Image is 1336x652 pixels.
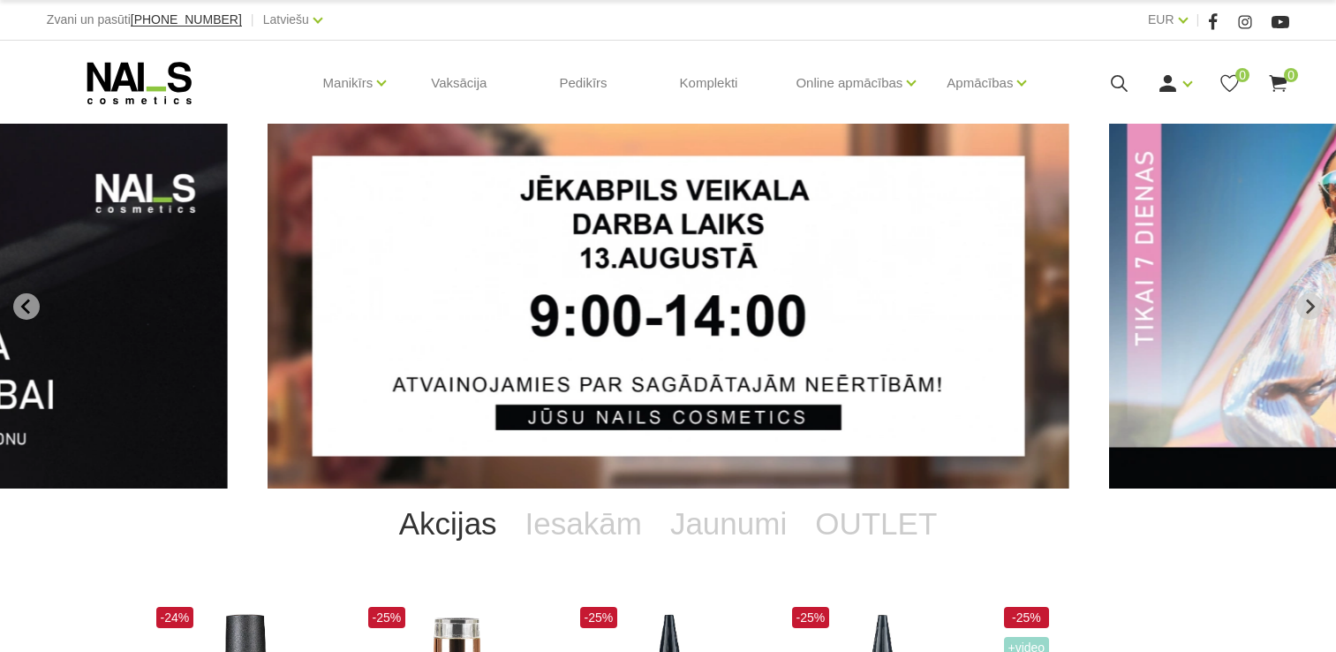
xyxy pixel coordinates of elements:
[131,13,242,27] a: [PHONE_NUMBER]
[1196,9,1200,31] span: |
[801,489,951,559] a: OUTLET
[1235,68,1249,82] span: 0
[263,9,309,30] a: Latviešu
[1296,293,1323,320] button: Next slide
[417,41,501,125] a: Vaksācija
[47,9,242,31] div: Zvani un pasūti
[656,489,801,559] a: Jaunumi
[1267,72,1289,95] a: 0
[323,48,374,118] a: Manikīrs
[368,607,406,628] span: -25%
[268,124,1069,489] li: 1 of 12
[13,293,40,320] button: Go to last slide
[796,48,902,118] a: Online apmācības
[251,9,254,31] span: |
[1284,68,1298,82] span: 0
[666,41,752,125] a: Komplekti
[947,48,1013,118] a: Apmācības
[545,41,621,125] a: Pedikīrs
[792,607,830,628] span: -25%
[1004,607,1050,628] span: -25%
[511,489,656,559] a: Iesakām
[1219,72,1241,95] a: 0
[580,607,618,628] span: -25%
[131,12,242,27] span: [PHONE_NUMBER]
[1148,9,1174,30] a: EUR
[156,607,194,628] span: -24%
[385,489,511,559] a: Akcijas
